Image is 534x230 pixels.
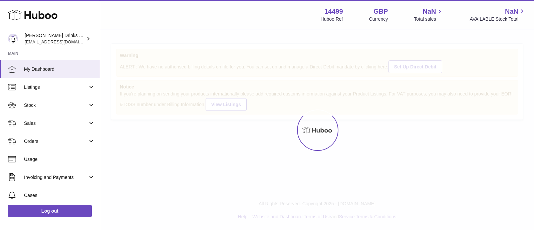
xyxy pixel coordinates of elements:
[24,192,95,199] span: Cases
[470,16,526,22] span: AVAILABLE Stock Total
[24,102,88,108] span: Stock
[414,16,444,22] span: Total sales
[8,34,18,44] img: internalAdmin-14499@internal.huboo.com
[321,16,343,22] div: Huboo Ref
[8,205,92,217] a: Log out
[24,138,88,145] span: Orders
[25,32,85,45] div: [PERSON_NAME] Drinks LTD (t/a Zooz)
[324,7,343,16] strong: 14499
[423,7,436,16] span: NaN
[414,7,444,22] a: NaN Total sales
[24,120,88,127] span: Sales
[24,84,88,90] span: Listings
[24,174,88,181] span: Invoicing and Payments
[25,39,98,44] span: [EMAIL_ADDRESS][DOMAIN_NAME]
[24,66,95,72] span: My Dashboard
[470,7,526,22] a: NaN AVAILABLE Stock Total
[369,16,388,22] div: Currency
[373,7,388,16] strong: GBP
[505,7,518,16] span: NaN
[24,156,95,163] span: Usage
